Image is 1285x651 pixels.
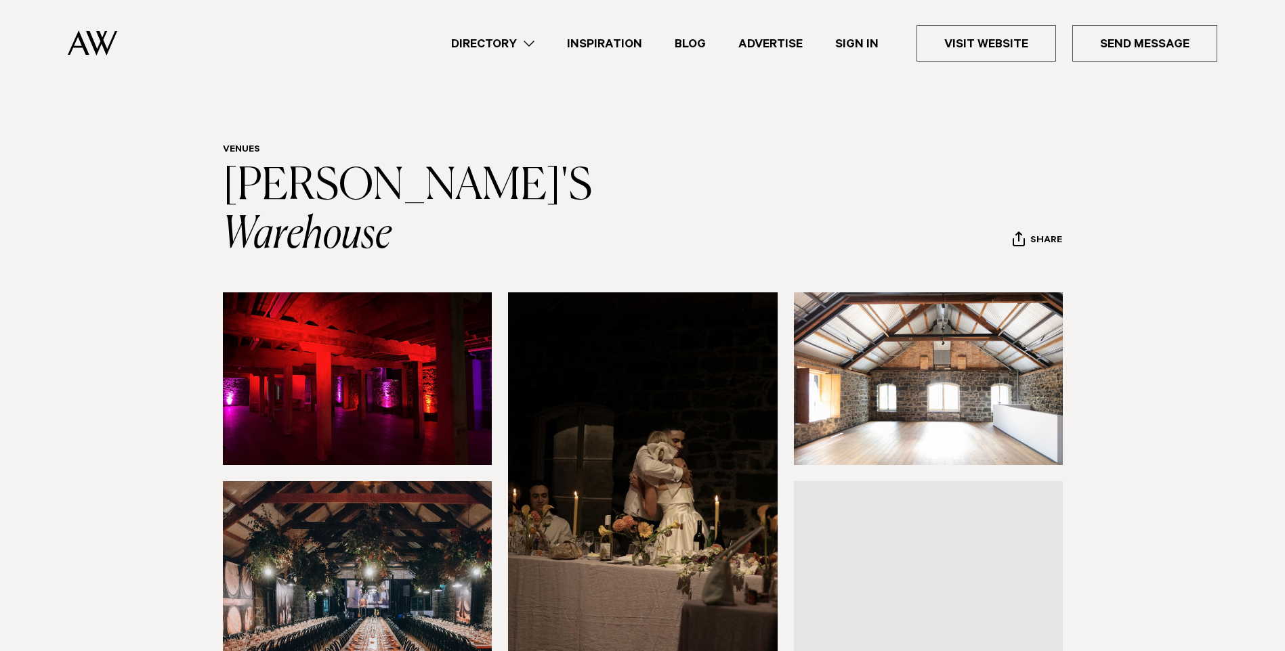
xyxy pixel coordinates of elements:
[1030,235,1062,248] span: Share
[68,30,117,55] img: Auckland Weddings Logo
[722,35,819,53] a: Advertise
[435,35,551,53] a: Directory
[819,35,895,53] a: Sign In
[1072,25,1217,62] a: Send Message
[917,25,1056,62] a: Visit Website
[223,165,599,257] a: [PERSON_NAME]'S Warehouse
[551,35,658,53] a: Inspiration
[658,35,722,53] a: Blog
[1012,231,1063,251] button: Share
[223,145,260,156] a: Venues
